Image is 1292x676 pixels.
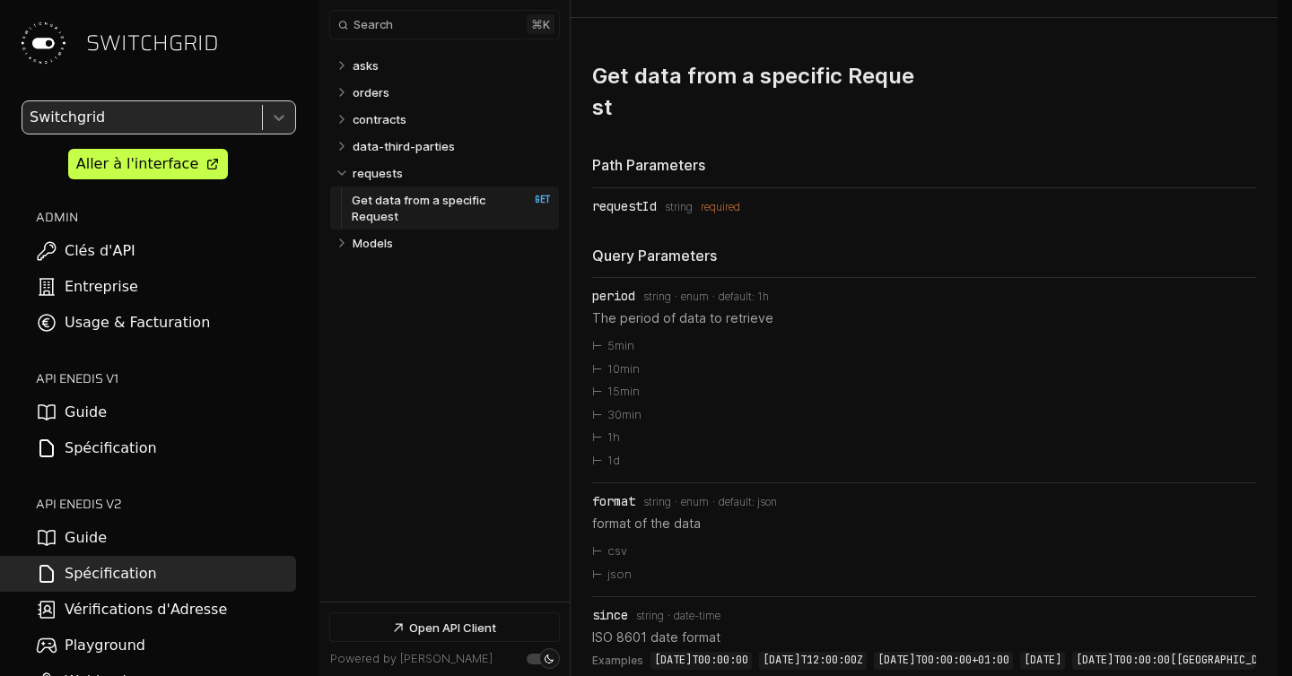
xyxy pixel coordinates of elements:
[352,192,511,224] p: Get data from a specific Request
[592,334,1256,358] li: 5min
[719,290,757,303] div: default:
[319,44,570,602] nav: Table of contents for Api
[76,153,198,175] div: Aller à l'interface
[592,358,1256,381] li: 10min
[592,426,1256,449] li: 1h
[36,369,296,387] h2: API ENEDIS v1
[650,652,752,670] code: [DATE]T00:00:00
[353,165,403,181] p: requests
[592,246,1256,266] div: Query Parameters
[592,449,1256,472] li: 1d
[592,563,1256,586] li: json
[353,106,552,133] a: contracts
[701,201,740,213] div: required
[592,403,1256,427] li: 30min
[353,111,406,127] p: contracts
[759,652,867,670] code: [DATE]T12:00:00Z
[527,14,554,34] kbd: ⌘ k
[681,496,709,508] span: enum
[353,84,389,100] p: orders
[592,199,657,213] div: requestId
[14,14,72,72] img: Switchgrid Logo
[592,494,635,508] div: format
[516,194,551,206] span: GET
[592,380,1256,403] li: 15min
[643,496,671,508] span: string
[636,610,664,622] span: string
[592,628,1256,646] p: ISO 8601 date format
[352,186,551,230] a: Get data from a specific Request GET
[330,613,559,641] a: Open API Client
[674,610,720,622] span: date-time
[681,290,709,303] span: enum
[643,290,671,303] span: string
[36,208,296,226] h2: ADMIN
[330,652,493,665] a: Powered by [PERSON_NAME]
[353,52,552,79] a: asks
[36,495,296,513] h2: API ENEDIS v2
[353,133,552,160] a: data-third-parties
[592,652,643,670] span: Examples
[665,201,693,213] span: string
[592,63,914,120] h3: Get data from a specific Request
[592,155,1256,176] div: Path Parameters
[757,496,777,508] span: json
[353,138,455,154] p: data-third-parties
[353,160,552,186] a: requests
[353,235,393,251] p: Models
[353,230,552,256] a: Models
[353,57,379,74] p: asks
[757,290,769,303] span: 1h
[874,652,1013,670] code: [DATE]T00:00:00+01:00
[1020,652,1065,670] code: [DATE]
[719,496,757,508] div: default:
[354,18,393,31] span: Search
[353,79,552,106] a: orders
[592,514,1256,533] p: format of the data
[592,289,635,303] div: period
[68,149,228,179] a: Aller à l'interface
[544,654,554,664] div: Set light mode
[592,308,1256,327] p: The period of data to retrieve
[592,608,628,622] div: since
[592,540,1256,563] li: csv
[86,29,219,57] span: SWITCHGRID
